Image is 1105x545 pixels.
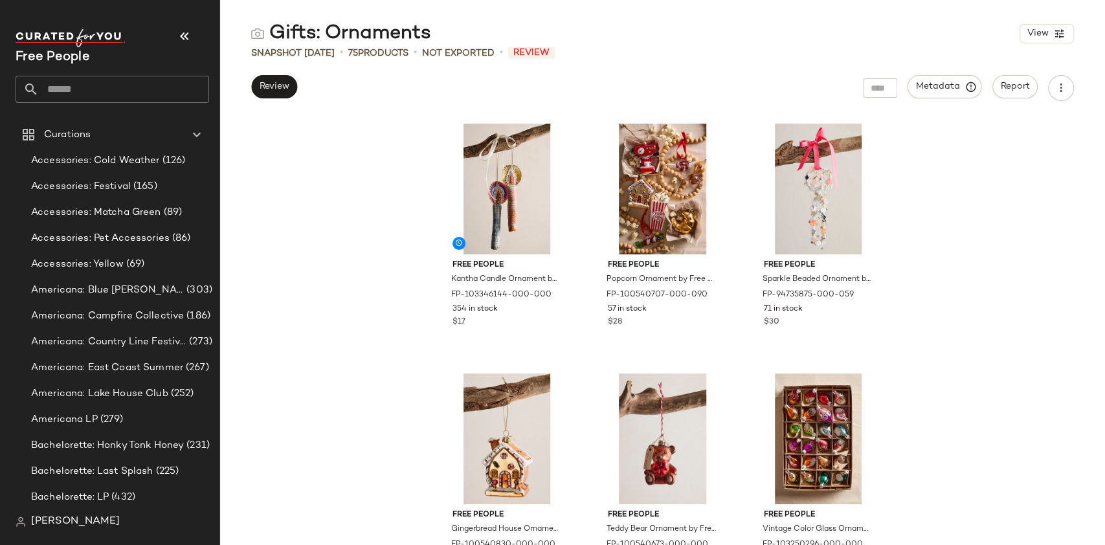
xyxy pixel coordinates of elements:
span: Metadata [915,81,974,93]
img: cfy_white_logo.C9jOOHJF.svg [16,29,126,47]
span: Free People [608,260,717,271]
span: View [1027,28,1049,39]
span: Free People [452,260,562,271]
span: Free People [452,509,562,521]
span: Accessories: Pet Accessories [31,231,170,246]
span: Report [1000,82,1030,92]
span: Free People [608,509,717,521]
span: (126) [160,153,186,168]
span: • [500,45,503,61]
img: 100540830_000_b [442,373,572,504]
span: Americana: Country Line Festival [31,335,186,350]
span: Vintage Color Glass Ornament Set by Free People [763,524,872,535]
span: Bachelorette: Honky Tonk Honey [31,438,184,453]
span: Snapshot [DATE] [251,47,335,60]
span: (186) [184,309,210,324]
span: 71 in stock [764,304,803,315]
span: (273) [186,335,212,350]
span: • [340,45,343,61]
span: (165) [131,179,157,194]
span: (89) [161,205,183,220]
span: Kantha Candle Ornament by Free People [451,274,561,285]
img: svg%3e [251,27,264,40]
span: Accessories: Festival [31,179,131,194]
span: (303) [184,283,212,298]
button: Review [251,75,297,98]
span: FP-103346144-000-000 [451,289,552,301]
span: Review [259,82,289,92]
span: 57 in stock [608,304,647,315]
span: Americana: Blue [PERSON_NAME] Baby [31,283,184,298]
img: 100540673_000_b [597,373,728,504]
span: $30 [764,317,779,328]
span: [PERSON_NAME] [31,514,120,529]
span: Americana: East Coast Summer [31,361,183,375]
div: Products [348,47,408,60]
span: Americana LP [31,412,98,427]
span: (432) [109,490,135,505]
span: Free People [764,509,873,521]
span: (231) [184,438,210,453]
span: Not Exported [422,47,495,60]
span: Sparkle Beaded Ornament by Free People in Purple [763,274,872,285]
img: 103250296_000_c [753,373,884,504]
span: 75 [348,49,358,58]
button: Metadata [908,75,982,98]
span: Popcorn Ornament by Free People [607,274,716,285]
span: Teddy Bear Ornament by Free People [607,524,716,535]
button: Report [992,75,1038,98]
span: Americana: Lake House Club [31,386,168,401]
span: (252) [168,386,194,401]
span: Review [508,47,555,59]
button: View [1020,24,1074,43]
span: Accessories: Cold Weather [31,153,160,168]
img: svg%3e [16,517,26,527]
span: FP-100540707-000-090 [607,289,708,301]
span: (86) [170,231,191,246]
span: Free People [764,260,873,271]
span: $17 [452,317,465,328]
span: FP-94735875-000-059 [763,289,854,301]
span: $28 [608,317,622,328]
span: (279) [98,412,124,427]
span: (225) [153,464,179,479]
span: Current Company Name [16,50,90,64]
span: Americana: Campfire Collective [31,309,184,324]
span: Bachelorette: LP [31,490,109,505]
span: (69) [124,257,145,272]
span: Gingerbread House Ornament by Free People [451,524,561,535]
img: 100540707_090_0 [597,124,728,254]
span: Curations [44,128,91,142]
span: Accessories: Yellow [31,257,124,272]
span: (267) [183,361,209,375]
img: 94735875_059_b [753,124,884,254]
div: Gifts: Ornaments [251,21,431,47]
img: 103346144_000_b [442,124,572,254]
span: 354 in stock [452,304,498,315]
span: Bachelorette: Last Splash [31,464,153,479]
span: • [414,45,417,61]
span: Accessories: Matcha Green [31,205,161,220]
